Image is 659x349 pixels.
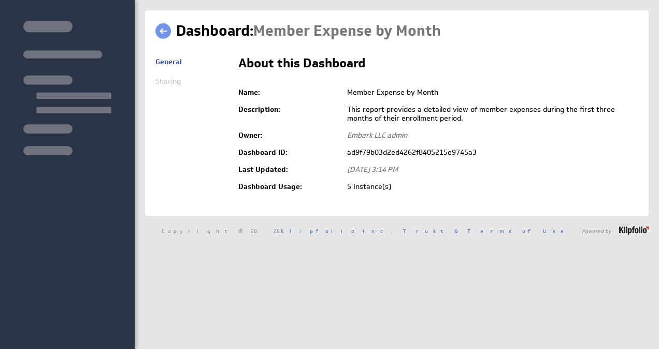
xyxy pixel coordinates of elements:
span: Sharing [155,77,181,86]
td: Member Expense by Month [342,84,638,101]
a: Klipfolio Inc. [281,227,392,235]
td: Dashboard ID: [238,144,342,161]
span: Member Expense by Month [253,21,441,40]
td: Last Updated: [238,161,342,178]
h1: Dashboard: [176,21,441,41]
span: [DATE] 3:14 PM [347,165,398,174]
td: ad9f79b03d2ed4262f8405215e9745a3 [342,144,638,161]
td: 5 Instance(s) [342,178,638,195]
td: Dashboard Usage: [238,178,342,195]
h2: About this Dashboard [238,57,365,74]
td: This report provides a detailed view of member expenses during the first three months of their en... [342,101,638,127]
span: Copyright © 2025 [162,228,392,234]
span: Powered by [582,228,611,234]
img: logo-footer.png [619,226,649,235]
a: General [155,57,182,66]
td: Name: [238,84,342,101]
a: Trust & Terms of Use [403,227,571,235]
img: skeleton-sidenav.svg [23,21,111,155]
td: Owner: [238,127,342,144]
td: Description: [238,101,342,127]
span: Embark LLC admin [347,130,407,140]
